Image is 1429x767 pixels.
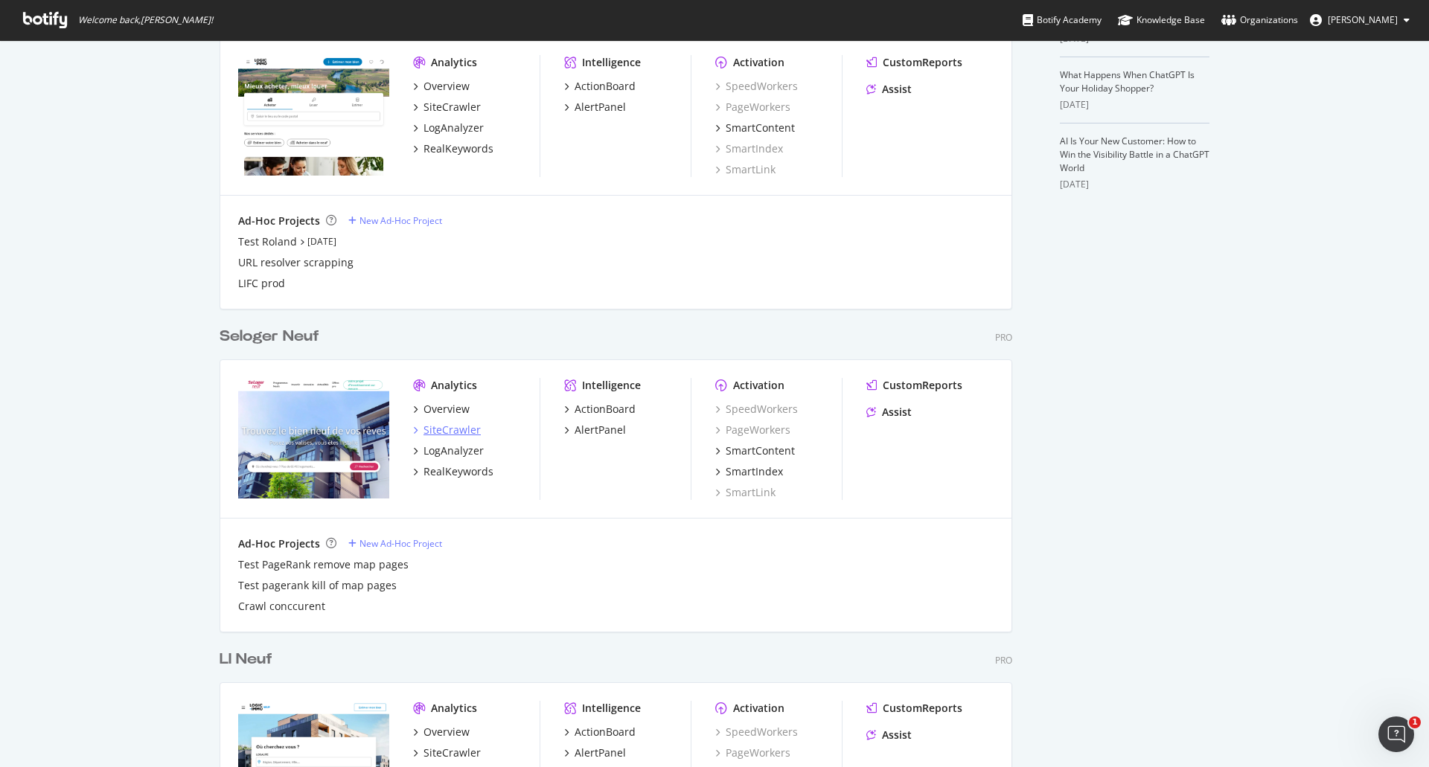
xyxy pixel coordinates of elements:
a: PageWorkers [715,745,790,760]
div: Analytics [431,378,477,393]
a: Test Roland [238,234,297,249]
div: Assist [882,405,912,420]
div: CustomReports [883,378,962,393]
a: Test pagerank kill of map pages [238,578,397,593]
a: [DATE] [307,235,336,248]
a: SiteCrawler [413,745,481,760]
a: SmartIndex [715,141,783,156]
a: Test PageRank remove map pages [238,557,409,572]
div: CustomReports [883,701,962,716]
div: Botify Academy [1023,13,1102,28]
a: Crawl conccurent [238,599,325,614]
div: Seloger Neuf [220,326,319,347]
div: AlertPanel [575,745,626,760]
img: selogerneuf.com [238,378,389,498]
a: PageWorkers [715,100,790,115]
a: CustomReports [866,55,962,70]
div: ActionBoard [575,725,636,739]
span: Welcome back, [PERSON_NAME] ! [78,14,213,26]
a: SmartContent [715,443,795,458]
div: Overview [423,79,470,94]
a: SiteCrawler [413,423,481,437]
div: Analytics [431,701,477,716]
div: SiteCrawler [423,100,481,115]
a: AlertPanel [564,745,626,760]
div: CustomReports [883,55,962,70]
div: Overview [423,725,470,739]
a: LI Neuf [220,649,278,670]
a: ActionBoard [564,79,636,94]
div: SiteCrawler [423,423,481,437]
a: Seloger Neuf [220,326,325,347]
div: [DATE] [1060,98,1209,112]
a: SmartLink [715,485,776,500]
a: RealKeywords [413,464,493,479]
div: SmartIndex [726,464,783,479]
div: Activation [733,701,784,716]
a: SmartLink [715,162,776,177]
span: 1 [1409,716,1421,728]
div: Organizations [1221,13,1298,28]
a: Assist [866,728,912,742]
div: SmartContent [726,121,795,135]
div: RealKeywords [423,141,493,156]
div: RealKeywords [423,464,493,479]
a: ActionBoard [564,402,636,417]
div: Activation [733,55,784,70]
div: New Ad-Hoc Project [359,214,442,227]
a: URL resolver scrapping [238,255,354,270]
div: Intelligence [582,378,641,393]
div: SiteCrawler [423,745,481,760]
a: SiteCrawler [413,100,481,115]
div: SmartContent [726,443,795,458]
a: What Happens When ChatGPT Is Your Holiday Shopper? [1060,68,1195,94]
a: AlertPanel [564,100,626,115]
div: LI Neuf [220,649,272,670]
div: Ad-Hoc Projects [238,536,320,551]
a: CustomReports [866,701,962,716]
div: Assist [882,728,912,742]
div: Pro [995,654,1012,667]
a: SpeedWorkers [715,79,798,94]
a: LogAnalyzer [413,443,484,458]
a: SmartContent [715,121,795,135]
a: Assist [866,405,912,420]
div: Ad-Hoc Projects [238,214,320,228]
button: [PERSON_NAME] [1298,8,1422,32]
a: ActionBoard [564,725,636,739]
a: SpeedWorkers [715,725,798,739]
a: LIFC prod [238,276,285,291]
a: AI Is Your New Customer: How to Win the Visibility Battle in a ChatGPT World [1060,135,1209,174]
a: SpeedWorkers [715,402,798,417]
a: LogAnalyzer [413,121,484,135]
a: Overview [413,402,470,417]
a: AlertPanel [564,423,626,437]
a: Overview [413,79,470,94]
a: SmartIndex [715,464,783,479]
div: Pro [995,331,1012,344]
div: AlertPanel [575,423,626,437]
div: ActionBoard [575,402,636,417]
div: New Ad-Hoc Project [359,537,442,550]
a: PageWorkers [715,423,790,437]
div: Activation [733,378,784,393]
div: Intelligence [582,701,641,716]
a: New Ad-Hoc Project [348,214,442,227]
div: ActionBoard [575,79,636,94]
iframe: Intercom live chat [1378,716,1414,752]
a: New Ad-Hoc Project [348,537,442,550]
img: logic-immo.com [238,55,389,176]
